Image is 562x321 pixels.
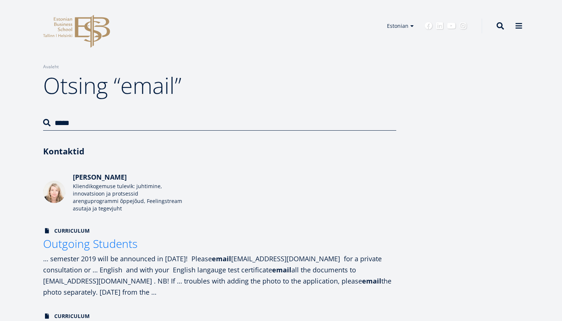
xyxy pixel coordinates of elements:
[425,22,432,30] a: Facebook
[43,227,90,235] span: Curriculum
[459,22,467,30] a: Instagram
[362,276,381,285] strong: email
[73,183,184,212] div: Kliendikogemuse tulevik: juhtimine, innovatsioon ja protsessid arenguprogrammi õppejõud, Feelings...
[43,63,59,71] a: Avaleht
[447,22,456,30] a: Youtube
[43,145,396,157] h3: Kontaktid
[43,71,396,100] h1: Otsing “email”
[43,253,396,298] div: … semester 2019 will be announced in [DATE]! Please [EMAIL_ADDRESS][DOMAIN_NAME] for a private co...
[73,173,127,181] span: [PERSON_NAME]
[212,254,231,263] strong: email
[43,181,65,203] img: Terje Ennomäe
[43,312,90,320] span: Curriculum
[436,22,443,30] a: Linkedin
[43,236,138,251] span: Outgoing Students
[272,265,291,274] strong: email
